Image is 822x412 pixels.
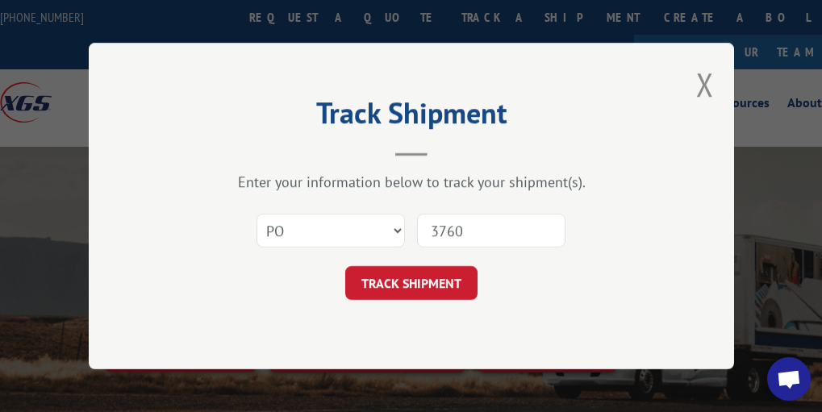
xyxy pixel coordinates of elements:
button: Close modal [696,63,714,106]
button: TRACK SHIPMENT [345,266,478,300]
div: Enter your information below to track your shipment(s). [169,173,653,191]
h2: Track Shipment [169,102,653,132]
input: Number(s) [417,214,565,248]
div: Open chat [767,357,811,401]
